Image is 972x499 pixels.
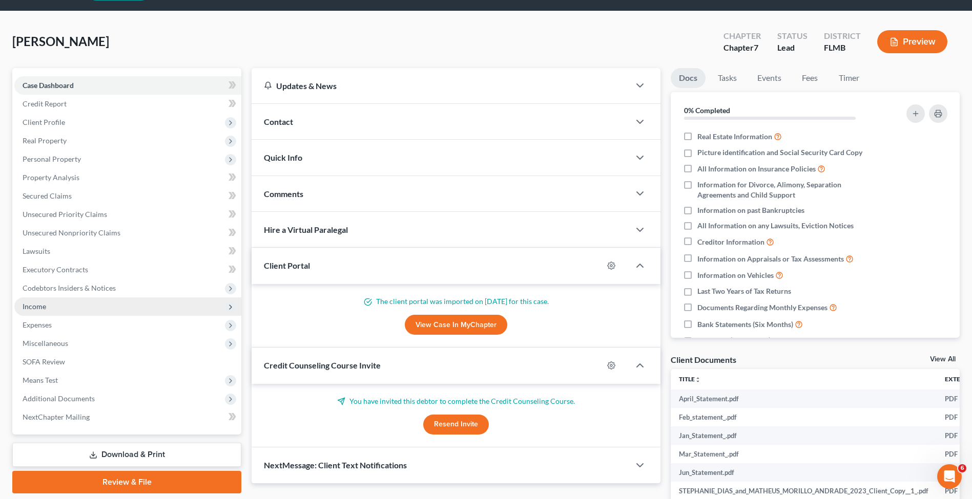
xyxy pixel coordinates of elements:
[749,68,790,88] a: Events
[23,265,88,274] span: Executory Contracts
[697,180,879,200] span: Information for Divorce, Alimony, Separation Agreements and Child Support
[695,377,701,383] i: unfold_more
[264,117,293,126] span: Contact
[697,164,816,174] span: All Information on Insurance Policies
[671,354,736,365] div: Client Documents
[23,302,46,311] span: Income
[264,80,617,91] div: Updates & News
[23,191,72,200] span: Secured Claims
[14,242,241,261] a: Lawsuits
[679,375,701,383] a: Titleunfold_more
[14,95,241,113] a: Credit Report
[824,42,861,54] div: FLMB
[697,270,774,280] span: Information on Vehicles
[14,353,241,371] a: SOFA Review
[264,396,648,406] p: You have invited this debtor to complete the Credit Counseling Course.
[14,168,241,187] a: Property Analysis
[23,210,107,219] span: Unsecured Priority Claims
[777,42,808,54] div: Lead
[697,286,791,296] span: Last Two Years of Tax Returns
[754,42,758,52] span: 7
[723,30,761,42] div: Chapter
[23,173,79,182] span: Property Analysis
[264,460,407,470] span: NextMessage: Client Text Notifications
[671,389,937,408] td: April_Statement.pdf
[23,155,81,163] span: Personal Property
[697,237,764,247] span: Creditor Information
[264,360,381,370] span: Credit Counseling Course Invite
[958,464,966,472] span: 6
[697,254,844,264] span: Information on Appraisals or Tax Assessments
[23,339,68,348] span: Miscellaneous
[23,81,74,90] span: Case Dashboard
[697,319,793,330] span: Bank Statements (Six Months)
[14,187,241,205] a: Secured Claims
[23,357,65,366] span: SOFA Review
[671,68,706,88] a: Docs
[794,68,826,88] a: Fees
[23,413,90,421] span: NextChapter Mailing
[697,302,828,313] span: Documents Regarding Monthly Expenses
[671,445,937,463] td: Mar_Statement_.pdf
[877,30,947,53] button: Preview
[23,394,95,403] span: Additional Documents
[14,205,241,224] a: Unsecured Priority Claims
[264,296,648,307] p: The client portal was imported on [DATE] for this case.
[12,34,109,49] span: [PERSON_NAME]
[684,106,730,115] strong: 0% Completed
[671,463,937,482] td: Jun_Statement.pdf
[423,415,489,435] button: Resend Invite
[937,464,962,489] iframe: Intercom live chat
[12,471,241,493] a: Review & File
[264,261,310,270] span: Client Portal
[14,261,241,279] a: Executory Contracts
[697,335,771,345] span: Pay Stubs (Six Months)
[23,320,52,329] span: Expenses
[671,408,937,426] td: Feb_statement_.pdf
[697,147,862,158] span: Picture identification and Social Security Card Copy
[697,132,772,142] span: Real Estate Information
[264,189,303,199] span: Comments
[405,315,507,335] a: View Case in MyChapter
[831,68,867,88] a: Timer
[14,76,241,95] a: Case Dashboard
[697,205,804,215] span: Information on past Bankruptcies
[264,153,302,162] span: Quick Info
[930,356,956,363] a: View All
[777,30,808,42] div: Status
[12,443,241,467] a: Download & Print
[824,30,861,42] div: District
[23,99,67,108] span: Credit Report
[23,247,50,255] span: Lawsuits
[723,42,761,54] div: Chapter
[14,224,241,242] a: Unsecured Nonpriority Claims
[697,221,854,231] span: All Information on any Lawsuits, Eviction Notices
[671,426,937,445] td: Jan_Statement_.pdf
[23,136,67,145] span: Real Property
[23,228,120,237] span: Unsecured Nonpriority Claims
[710,68,745,88] a: Tasks
[14,408,241,426] a: NextChapter Mailing
[264,225,348,234] span: Hire a Virtual Paralegal
[23,376,58,384] span: Means Test
[23,118,65,126] span: Client Profile
[23,284,116,292] span: Codebtors Insiders & Notices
